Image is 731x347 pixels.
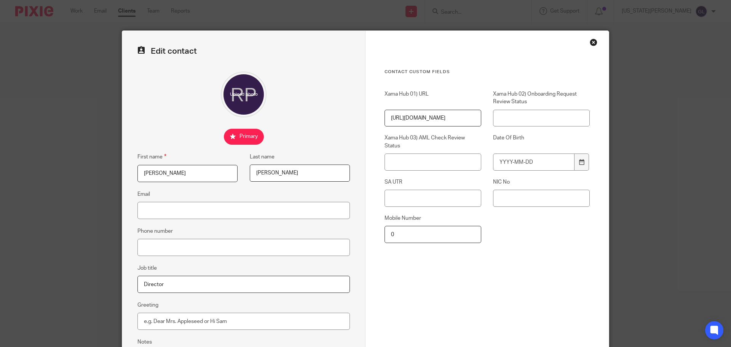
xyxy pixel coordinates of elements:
[385,90,481,106] label: Xama Hub 01) URL
[137,313,350,330] input: e.g. Dear Mrs. Appleseed or Hi Sam
[493,90,590,106] label: Xama Hub 02) Onboarding Request Review Status
[137,301,158,309] label: Greeting
[493,154,575,171] input: YYYY-MM-DD
[137,46,350,56] h2: Edit contact
[385,134,481,150] label: Xama Hub 03) AML Check Review Status
[137,227,173,235] label: Phone number
[385,69,590,75] h3: Contact Custom fields
[385,178,481,186] label: SA UTR
[137,152,166,161] label: First name
[137,264,157,272] label: Job title
[137,338,152,346] label: Notes
[493,178,590,186] label: NIC No
[385,214,481,222] label: Mobile Number
[137,190,150,198] label: Email
[250,153,275,161] label: Last name
[590,38,597,46] div: Close this dialog window
[493,134,590,150] label: Date Of Birth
